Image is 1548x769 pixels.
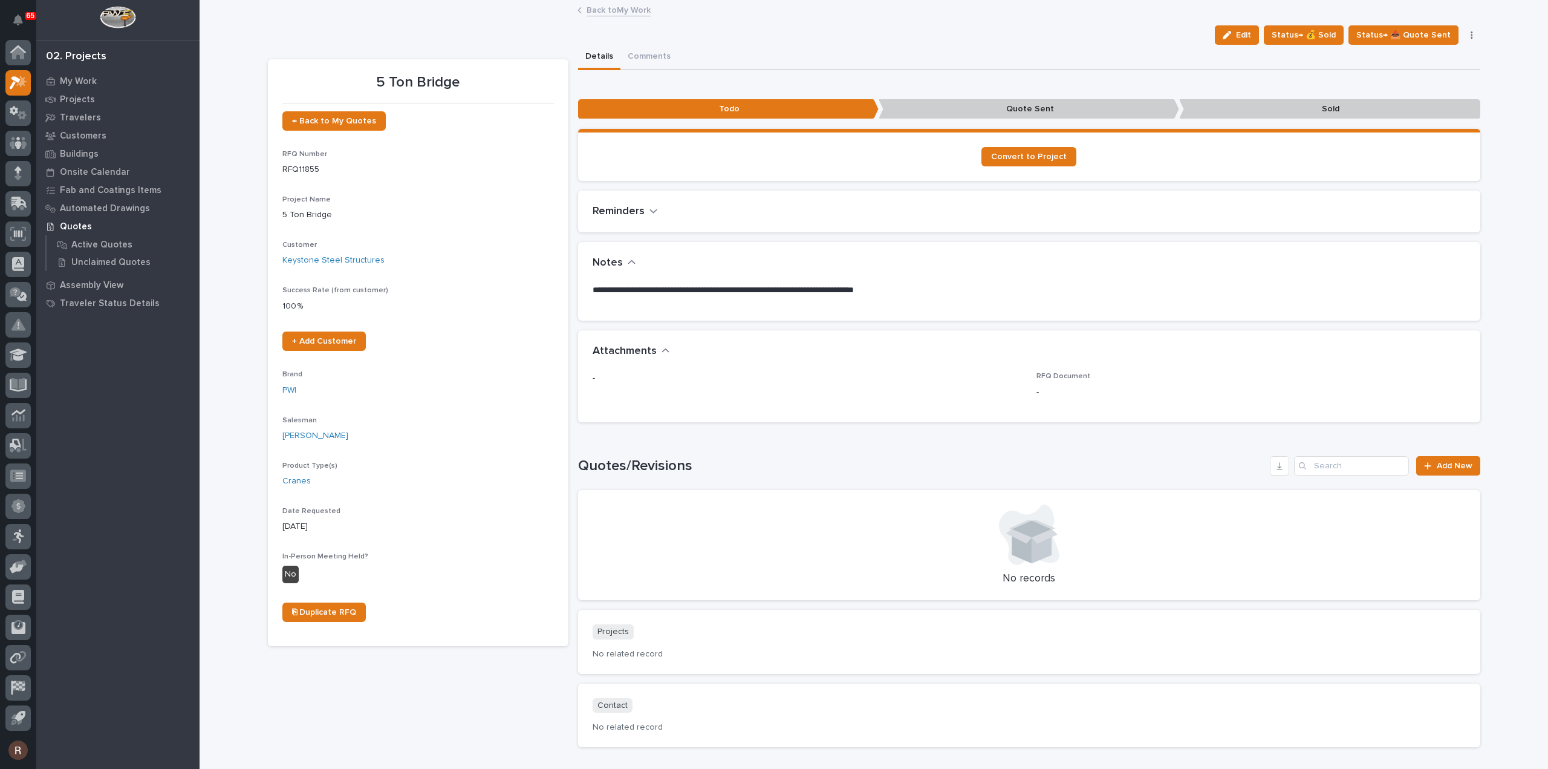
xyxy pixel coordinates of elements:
[36,181,200,199] a: Fab and Coatings Items
[1272,28,1336,42] span: Status→ 💰 Sold
[282,384,296,397] a: PWI
[1036,386,1466,399] p: -
[36,145,200,163] a: Buildings
[100,6,135,28] img: Workspace Logo
[1437,462,1472,470] span: Add New
[36,276,200,294] a: Assembly View
[593,205,645,218] h2: Reminders
[282,209,554,221] p: 5 Ton Bridge
[5,7,31,33] button: Notifications
[282,417,317,424] span: Salesman
[593,722,1466,733] p: No related record
[36,163,200,181] a: Onsite Calendar
[27,11,34,20] p: 65
[282,430,348,442] a: [PERSON_NAME]
[1416,456,1480,476] a: Add New
[593,372,1022,385] p: -
[282,332,366,351] a: + Add Customer
[47,254,200,270] a: Unclaimed Quotes
[282,163,554,176] p: RFQ11855
[282,566,299,583] div: No
[593,257,636,270] button: Notes
[282,74,554,91] p: 5 Ton Bridge
[587,2,651,16] a: Back toMy Work
[578,457,1266,475] h1: Quotes/Revisions
[1356,28,1451,42] span: Status→ 📤 Quote Sent
[282,196,331,203] span: Project Name
[593,649,1466,659] p: No related record
[620,45,678,70] button: Comments
[282,254,385,267] a: Keystone Steel Structures
[282,300,554,313] p: 100 %
[282,603,366,622] a: ⎘ Duplicate RFQ
[593,205,658,218] button: Reminders
[282,462,337,470] span: Product Type(s)
[282,371,302,378] span: Brand
[593,345,670,358] button: Attachments
[1179,99,1480,119] p: Sold
[71,257,151,268] p: Unclaimed Quotes
[60,149,99,160] p: Buildings
[36,72,200,90] a: My Work
[60,298,160,309] p: Traveler Status Details
[60,76,97,87] p: My Work
[578,99,879,119] p: Todo
[36,199,200,217] a: Automated Drawings
[60,185,161,196] p: Fab and Coatings Items
[1236,30,1251,41] span: Edit
[593,624,634,640] p: Projects
[292,337,356,345] span: + Add Customer
[15,15,31,34] div: Notifications65
[60,203,150,214] p: Automated Drawings
[282,111,386,131] a: ← Back to My Quotes
[282,520,554,533] p: [DATE]
[1348,25,1459,45] button: Status→ 📤 Quote Sent
[282,241,317,249] span: Customer
[36,90,200,108] a: Projects
[60,113,101,123] p: Travelers
[282,553,368,560] span: In-Person Meeting Held?
[1036,373,1090,380] span: RFQ Document
[36,126,200,145] a: Customers
[60,94,95,105] p: Projects
[60,167,130,178] p: Onsite Calendar
[60,131,106,142] p: Customers
[593,698,633,713] p: Contact
[292,117,376,125] span: ← Back to My Quotes
[1215,25,1259,45] button: Edit
[593,572,1466,586] p: No records
[36,294,200,312] a: Traveler Status Details
[578,45,620,70] button: Details
[879,99,1179,119] p: Quote Sent
[47,236,200,253] a: Active Quotes
[292,608,356,617] span: ⎘ Duplicate RFQ
[1264,25,1344,45] button: Status→ 💰 Sold
[282,151,327,158] span: RFQ Number
[282,475,311,488] a: Cranes
[1294,456,1409,476] input: Search
[593,257,623,270] h2: Notes
[282,508,340,515] span: Date Requested
[36,108,200,126] a: Travelers
[5,738,31,763] button: users-avatar
[60,280,123,291] p: Assembly View
[46,50,106,64] div: 02. Projects
[593,345,657,358] h2: Attachments
[282,287,388,294] span: Success Rate (from customer)
[36,217,200,235] a: Quotes
[71,240,132,250] p: Active Quotes
[60,221,92,232] p: Quotes
[991,152,1067,161] span: Convert to Project
[981,147,1076,166] a: Convert to Project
